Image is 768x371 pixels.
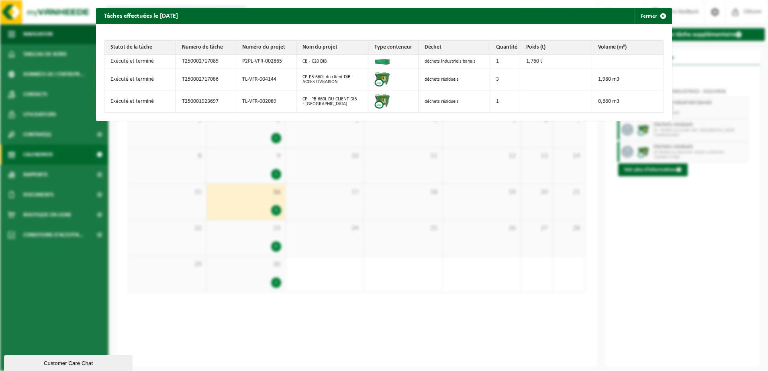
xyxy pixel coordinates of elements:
th: Numéro de tâche [176,41,236,55]
th: Déchet [419,41,490,55]
img: WB-0660-CU [374,93,390,109]
td: 0,660 m3 [592,91,664,112]
td: 1,760 t [520,55,592,69]
td: P2PL-VFR-002865 [236,55,296,69]
td: déchets résiduels [419,69,490,91]
th: Numéro du projet [236,41,296,55]
td: Exécuté et terminé [104,55,176,69]
img: HK-XC-20-GN-00 [374,57,390,65]
td: CB - C20 DIB [296,55,368,69]
td: 1 [490,55,520,69]
td: 1 [490,91,520,112]
td: Exécuté et terminé [104,91,176,112]
td: déchets industriels banals [419,55,490,69]
th: Poids (t) [520,41,592,55]
th: Quantité [490,41,520,55]
td: Exécuté et terminé [104,69,176,91]
img: WB-0660-CU [374,71,390,87]
td: TL-VFR-004144 [236,69,296,91]
iframe: chat widget [4,353,134,371]
td: 1,980 m3 [592,69,664,91]
th: Nom du projet [296,41,368,55]
th: Volume (m³) [592,41,664,55]
td: T250001923697 [176,91,236,112]
td: déchets résiduels [419,91,490,112]
td: T250002717086 [176,69,236,91]
td: TL-VFR-002089 [236,91,296,112]
td: CP - PB 660L DU CLIENT DIB - [GEOGRAPHIC_DATA] [296,91,368,112]
td: 3 [490,69,520,91]
td: T250002717085 [176,55,236,69]
button: Fermer [634,8,671,24]
td: CP-PB 660L du client DIB - ACCES LIVRAISON [296,69,368,91]
th: Type conteneur [368,41,419,55]
th: Statut de la tâche [104,41,176,55]
h2: Tâches effectuées le [DATE] [96,8,186,23]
